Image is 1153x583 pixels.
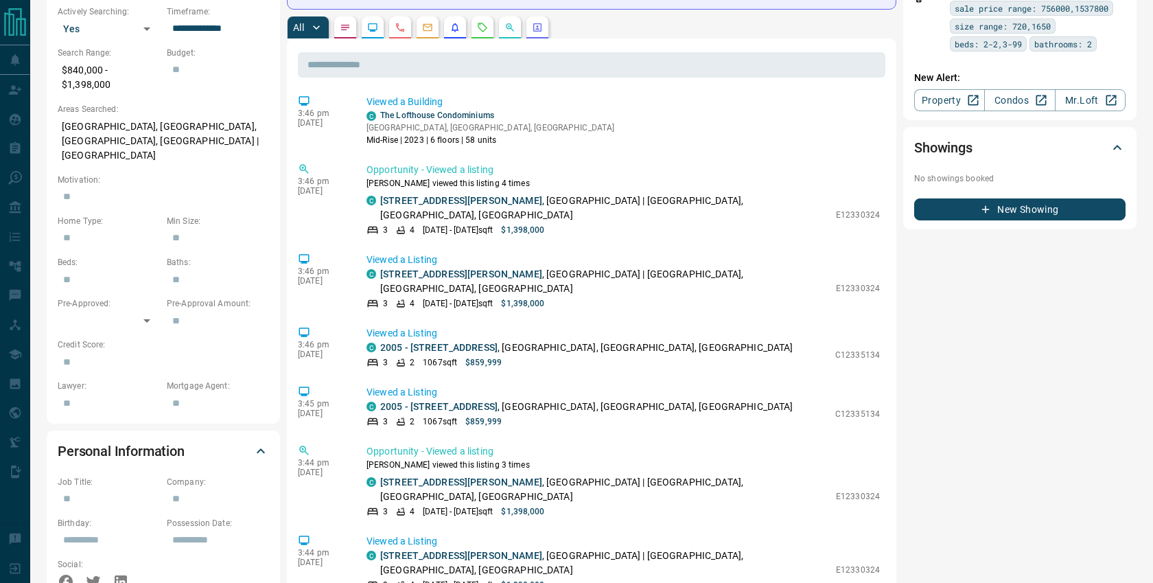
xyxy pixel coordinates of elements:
[423,356,457,369] p: 1067 sqft
[1034,37,1092,51] span: bathrooms: 2
[835,349,880,361] p: C12335134
[383,505,388,518] p: 3
[58,59,160,96] p: $840,000 - $1,398,000
[380,550,542,561] a: [STREET_ADDRESS][PERSON_NAME]
[366,551,376,560] div: condos.ca
[366,477,376,487] div: condos.ca
[380,111,494,120] a: The Lofthouse Condominiums
[423,415,457,428] p: 1067 sqft
[58,103,269,115] p: Areas Searched:
[395,22,406,33] svg: Calls
[835,408,880,420] p: C12335134
[167,215,269,227] p: Min Size:
[465,356,502,369] p: $859,999
[58,174,269,186] p: Motivation:
[380,341,793,355] p: , [GEOGRAPHIC_DATA], [GEOGRAPHIC_DATA], [GEOGRAPHIC_DATA]
[58,440,185,462] h2: Personal Information
[410,224,415,236] p: 4
[366,111,376,121] div: condos.ca
[58,256,160,268] p: Beds:
[366,269,376,279] div: condos.ca
[914,71,1126,85] p: New Alert:
[383,356,388,369] p: 3
[422,22,433,33] svg: Emails
[58,517,160,529] p: Birthday:
[58,435,269,468] div: Personal Information
[58,215,160,227] p: Home Type:
[366,196,376,205] div: condos.ca
[58,558,160,571] p: Social:
[383,224,388,236] p: 3
[955,37,1022,51] span: beds: 2-2,3-99
[367,22,378,33] svg: Lead Browsing Activity
[955,1,1108,15] span: sale price range: 756000,1537800
[423,297,493,310] p: [DATE] - [DATE] sqft
[167,256,269,268] p: Baths:
[836,209,880,221] p: E12330324
[167,380,269,392] p: Mortgage Agent:
[58,380,160,392] p: Lawyer:
[298,340,346,350] p: 3:46 pm
[298,548,346,558] p: 3:44 pm
[380,477,542,488] a: [STREET_ADDRESS][PERSON_NAME]
[167,476,269,488] p: Company:
[383,297,388,310] p: 3
[366,385,880,400] p: Viewed a Listing
[380,195,542,206] a: [STREET_ADDRESS][PERSON_NAME]
[366,177,880,190] p: [PERSON_NAME] viewed this listing 4 times
[410,415,415,428] p: 2
[58,476,160,488] p: Job Title:
[836,282,880,295] p: E12330324
[410,356,415,369] p: 2
[501,505,544,518] p: $1,398,000
[298,266,346,276] p: 3:46 pm
[477,22,488,33] svg: Requests
[383,415,388,428] p: 3
[380,549,829,578] p: , [GEOGRAPHIC_DATA] | [GEOGRAPHIC_DATA], [GEOGRAPHIC_DATA], [GEOGRAPHIC_DATA]
[914,137,973,159] h2: Showings
[914,89,985,111] a: Property
[366,134,614,146] p: Mid-Rise | 2023 | 6 floors | 58 units
[366,444,880,459] p: Opportunity - Viewed a listing
[380,342,498,353] a: 2005 - [STREET_ADDRESS]
[366,95,880,109] p: Viewed a Building
[298,176,346,186] p: 3:46 pm
[298,186,346,196] p: [DATE]
[380,475,829,504] p: , [GEOGRAPHIC_DATA] | [GEOGRAPHIC_DATA], [GEOGRAPHIC_DATA], [GEOGRAPHIC_DATA]
[984,89,1055,111] a: Condos
[167,5,269,18] p: Timeframe:
[298,108,346,118] p: 3:46 pm
[410,505,415,518] p: 4
[366,253,880,267] p: Viewed a Listing
[58,297,160,310] p: Pre-Approved:
[955,19,1051,33] span: size range: 720,1650
[298,558,346,567] p: [DATE]
[380,267,829,296] p: , [GEOGRAPHIC_DATA] | [GEOGRAPHIC_DATA], [GEOGRAPHIC_DATA], [GEOGRAPHIC_DATA]
[298,399,346,409] p: 3:45 pm
[423,505,493,518] p: [DATE] - [DATE] sqft
[423,224,493,236] p: [DATE] - [DATE] sqft
[298,458,346,468] p: 3:44 pm
[298,276,346,286] p: [DATE]
[58,18,160,40] div: Yes
[501,297,544,310] p: $1,398,000
[914,172,1126,185] p: No showings booked
[532,22,543,33] svg: Agent Actions
[58,5,160,18] p: Actively Searching:
[58,47,160,59] p: Search Range:
[366,326,880,341] p: Viewed a Listing
[380,268,542,279] a: [STREET_ADDRESS][PERSON_NAME]
[380,401,498,412] a: 2005 - [STREET_ADDRESS]
[366,534,880,549] p: Viewed a Listing
[298,468,346,477] p: [DATE]
[450,22,461,33] svg: Listing Alerts
[58,339,269,351] p: Credit Score:
[366,163,880,177] p: Opportunity - Viewed a listing
[340,22,351,33] svg: Notes
[504,22,515,33] svg: Opportunities
[298,118,346,128] p: [DATE]
[366,459,880,471] p: [PERSON_NAME] viewed this listing 3 times
[836,564,880,576] p: E12330324
[1055,89,1126,111] a: Mr.Loft
[380,400,793,414] p: , [GEOGRAPHIC_DATA], [GEOGRAPHIC_DATA], [GEOGRAPHIC_DATA]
